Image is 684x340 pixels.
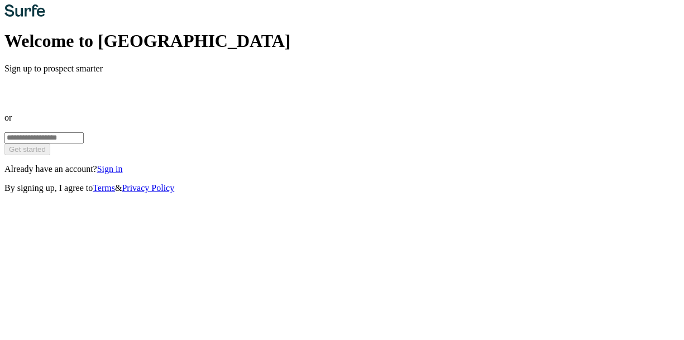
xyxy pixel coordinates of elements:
[4,113,680,123] p: or
[4,143,50,155] button: Get started
[122,183,174,193] a: Privacy Policy
[9,145,46,154] span: Get started
[93,183,115,193] a: Terms
[97,164,123,174] a: Sign in
[4,64,680,74] p: Sign up to prospect smarter
[4,31,680,51] h1: Welcome to [GEOGRAPHIC_DATA]
[4,4,45,17] img: Surfe's logo
[4,164,97,174] span: Already have an account?
[4,183,174,193] span: By signing up, I agree to &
